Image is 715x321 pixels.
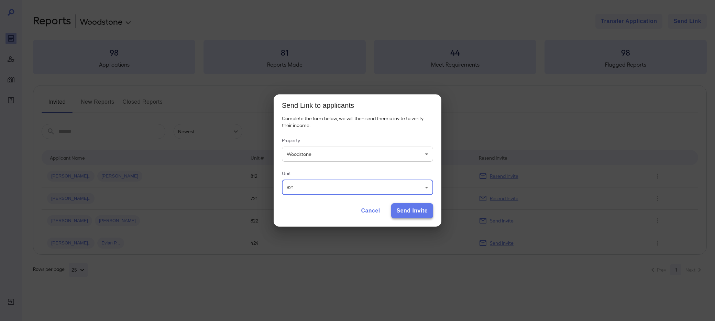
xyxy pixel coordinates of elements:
[282,180,433,195] div: 821
[391,203,433,218] button: Send Invite
[282,137,433,144] label: Property
[274,94,441,115] h2: Send Link to applicants
[282,170,433,177] label: Unit
[282,147,433,162] div: Woodstone
[282,115,433,129] p: Complete the form below, we will then send them a invite to verify their income.
[355,203,385,218] button: Cancel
